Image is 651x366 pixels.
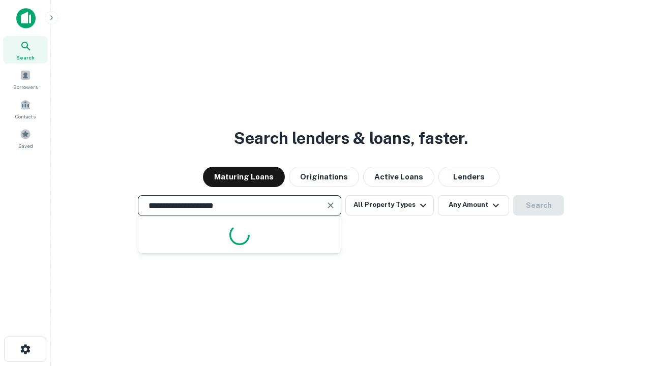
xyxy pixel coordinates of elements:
[16,53,35,62] span: Search
[289,167,359,187] button: Originations
[203,167,285,187] button: Maturing Loans
[15,112,36,120] span: Contacts
[234,126,468,150] h3: Search lenders & loans, faster.
[3,125,48,152] a: Saved
[363,167,434,187] button: Active Loans
[438,167,499,187] button: Lenders
[323,198,338,212] button: Clear
[3,36,48,64] a: Search
[3,95,48,123] a: Contacts
[600,285,651,333] iframe: Chat Widget
[18,142,33,150] span: Saved
[345,195,434,216] button: All Property Types
[13,83,38,91] span: Borrowers
[16,8,36,28] img: capitalize-icon.png
[3,66,48,93] a: Borrowers
[438,195,509,216] button: Any Amount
